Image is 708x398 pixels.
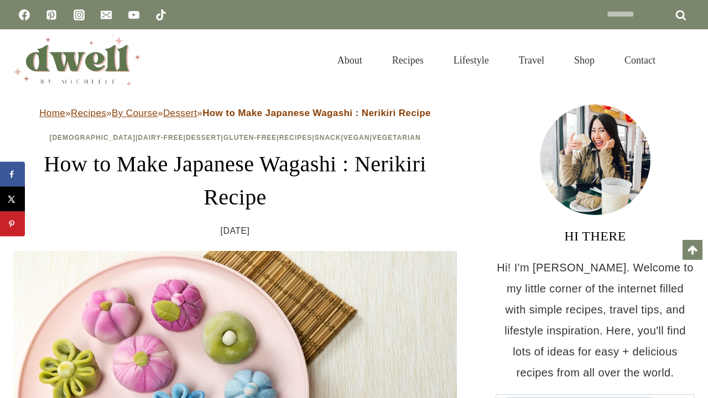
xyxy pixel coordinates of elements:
[372,134,421,142] a: Vegetarian
[112,108,158,118] a: By Course
[322,41,670,80] nav: Primary Navigation
[186,134,221,142] a: Dessert
[13,35,140,86] img: DWELL by michelle
[202,108,431,118] strong: How to Make Japanese Wagashi : Nerikiri Recipe
[377,41,439,80] a: Recipes
[504,41,559,80] a: Travel
[40,4,63,26] a: Pinterest
[150,4,172,26] a: TikTok
[559,41,610,80] a: Shop
[49,134,420,142] span: | | | | | | |
[496,226,695,246] h3: HI THERE
[71,108,106,118] a: Recipes
[13,4,35,26] a: Facebook
[322,41,377,80] a: About
[439,41,504,80] a: Lifestyle
[163,108,197,118] a: Dessert
[39,108,65,118] a: Home
[68,4,90,26] a: Instagram
[279,134,313,142] a: Recipes
[221,223,250,239] time: [DATE]
[343,134,370,142] a: Vegan
[138,134,183,142] a: Dairy-Free
[610,41,670,80] a: Contact
[49,134,136,142] a: [DEMOGRAPHIC_DATA]
[13,148,457,214] h1: How to Make Japanese Wagashi : Nerikiri Recipe
[95,4,117,26] a: Email
[683,240,702,260] a: Scroll to top
[39,108,431,118] span: » » » »
[315,134,341,142] a: Snack
[676,51,695,70] button: View Search Form
[223,134,277,142] a: Gluten-Free
[496,257,695,383] p: Hi! I'm [PERSON_NAME]. Welcome to my little corner of the internet filled with simple recipes, tr...
[123,4,145,26] a: YouTube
